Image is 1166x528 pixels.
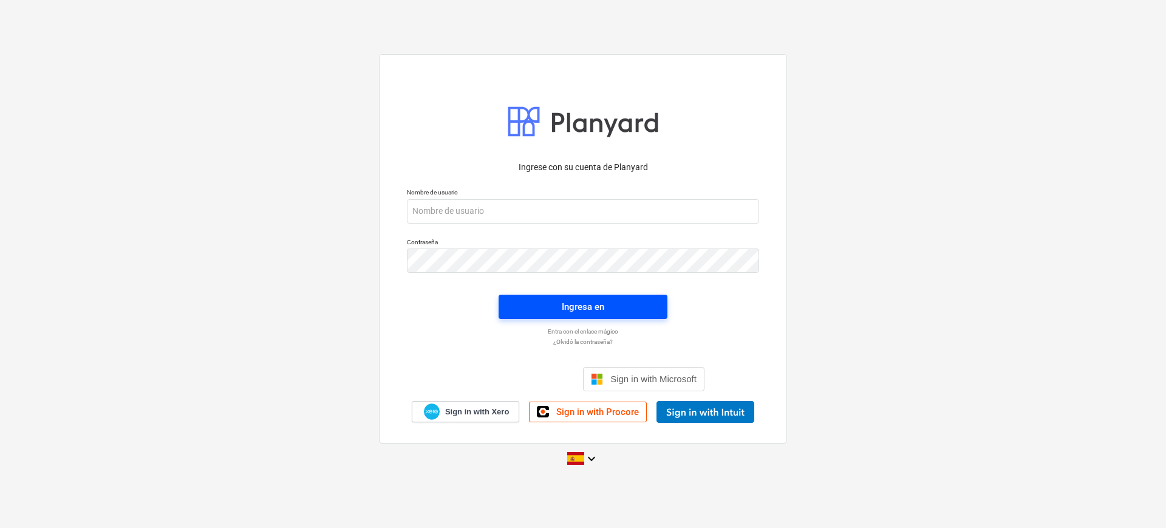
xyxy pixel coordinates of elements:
p: Nombre de usuario [407,188,759,199]
span: Sign in with Procore [556,406,639,417]
img: Microsoft logo [591,373,603,385]
button: Ingresa en [499,295,667,319]
input: Nombre de usuario [407,199,759,224]
span: Sign in with Xero [445,406,509,417]
a: Entra con el enlace mágico [401,327,765,335]
i: keyboard_arrow_down [584,451,599,466]
a: Sign in with Xero [412,401,520,422]
p: Contraseña [407,238,759,249]
img: Xero logo [424,403,440,420]
iframe: Chat Widget [1105,470,1166,528]
iframe: Sign in with Google Button [455,366,579,393]
div: Ingresa en [562,299,604,315]
p: Ingrese con su cuenta de Planyard [407,161,759,174]
a: Sign in with Procore [529,402,647,422]
span: Sign in with Microsoft [610,374,697,384]
a: ¿Olvidó la contraseña? [401,338,765,346]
